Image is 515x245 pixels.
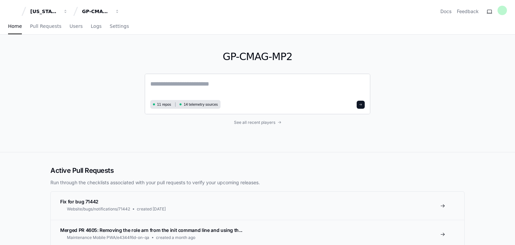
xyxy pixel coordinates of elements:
button: Feedback [457,8,479,15]
p: Run through the checklists associated with your pull requests to verify your upcoming releases. [50,179,465,186]
span: 11 repos [157,102,171,107]
span: Maintenance Mobile PWA/e4344f6d-on-qa [67,235,149,240]
div: [US_STATE] Pacific [30,8,59,15]
span: Logs [91,24,102,28]
a: Logs [91,19,102,34]
a: Users [70,19,83,34]
span: Home [8,24,22,28]
h2: Active Pull Requests [50,166,465,175]
a: Docs [440,8,451,15]
a: Settings [110,19,129,34]
span: 14 telemetry sources [184,102,217,107]
span: Settings [110,24,129,28]
span: Website/bugs/notifications/71442 [67,206,130,212]
button: GP-CMAG-MP2 [79,5,122,17]
span: Fix for bug 71442 [60,199,98,204]
div: GP-CMAG-MP2 [82,8,111,15]
span: See all recent players [234,120,275,125]
span: Merged PR 4605: Removing the role arn from the init command line and using th... [60,227,242,233]
a: Pull Requests [30,19,61,34]
span: created [DATE] [137,206,166,212]
button: [US_STATE] Pacific [28,5,71,17]
span: Pull Requests [30,24,61,28]
a: See all recent players [145,120,370,125]
span: Users [70,24,83,28]
span: created a month ago [156,235,195,240]
h1: GP-CMAG-MP2 [145,51,370,63]
a: Home [8,19,22,34]
a: Fix for bug 71442Website/bugs/notifications/71442created [DATE] [51,192,464,220]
